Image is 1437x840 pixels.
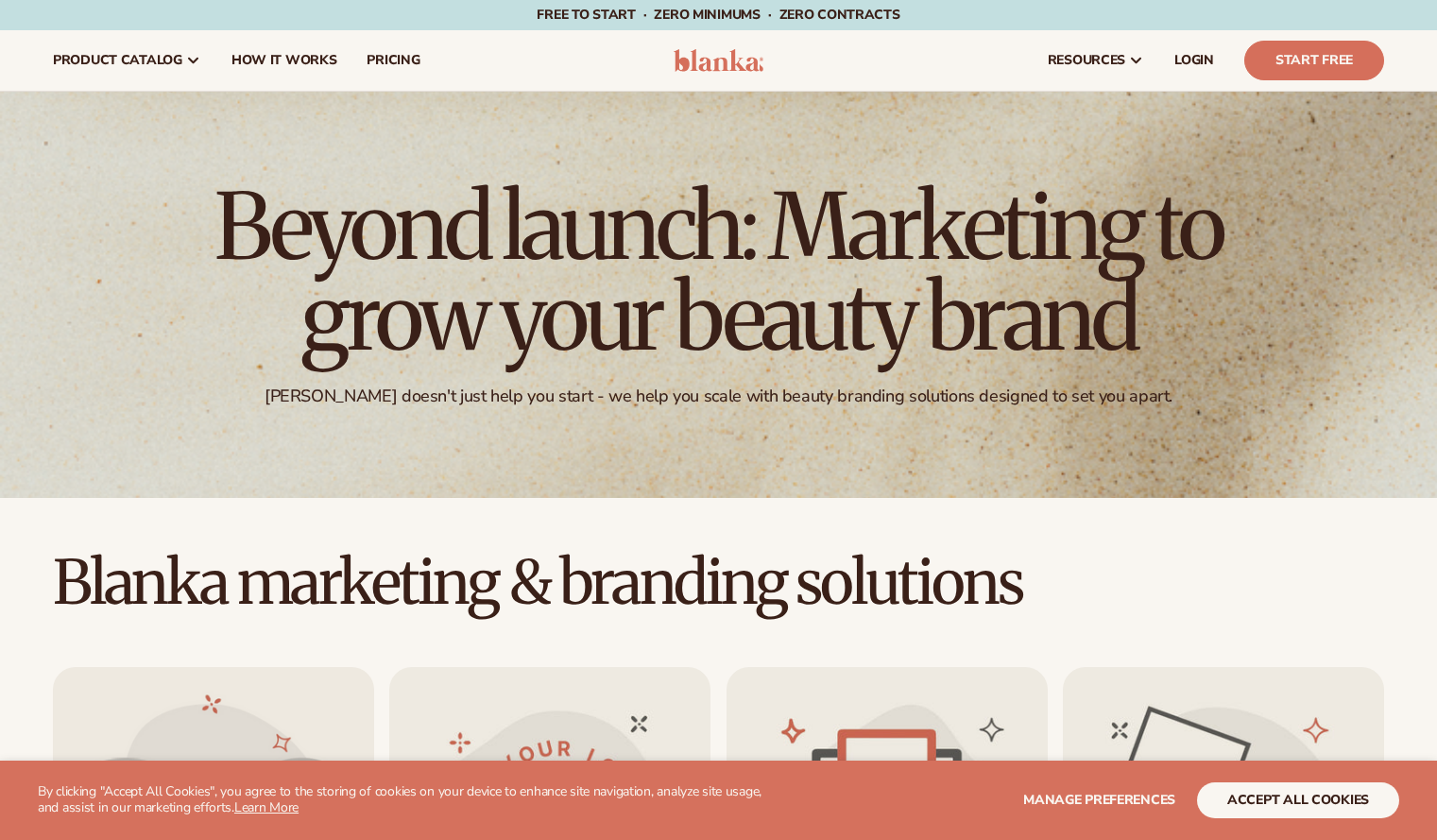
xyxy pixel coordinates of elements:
img: logo [674,49,763,72]
button: accept all cookies [1197,782,1399,818]
p: By clicking "Accept All Cookies", you agree to the storing of cookies on your device to enhance s... [38,784,783,816]
a: How It Works [216,30,352,91]
h1: Beyond launch: Marketing to grow your beauty brand [199,181,1239,363]
span: resources [1048,53,1125,68]
a: Learn More [234,798,299,816]
a: Start Free [1244,41,1384,80]
a: resources [1033,30,1159,91]
a: pricing [351,30,435,91]
span: Manage preferences [1023,791,1175,809]
a: product catalog [38,30,216,91]
span: How It Works [231,53,337,68]
span: pricing [367,53,419,68]
span: LOGIN [1174,53,1214,68]
span: product catalog [53,53,182,68]
button: Manage preferences [1023,782,1175,818]
div: [PERSON_NAME] doesn't just help you start - we help you scale with beauty branding solutions desi... [265,386,1172,407]
span: Free to start · ZERO minimums · ZERO contracts [537,6,899,24]
a: LOGIN [1159,30,1229,91]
